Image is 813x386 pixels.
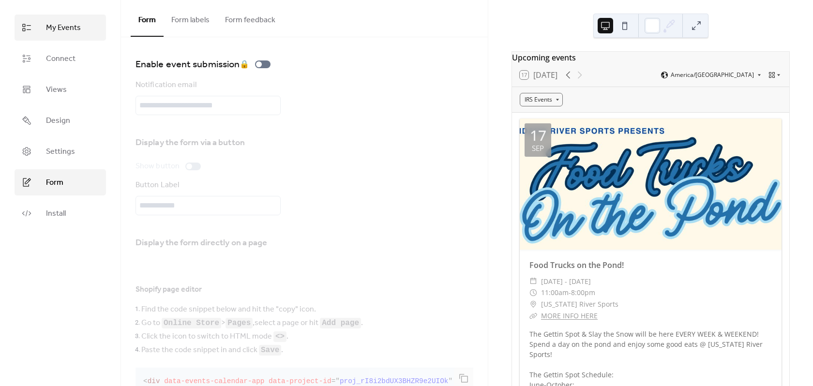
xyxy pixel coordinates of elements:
[15,45,106,72] a: Connect
[15,169,106,195] a: Form
[46,22,81,34] span: My Events
[671,72,754,78] span: America/[GEOGRAPHIC_DATA]
[569,287,571,298] span: -
[529,298,537,310] div: ​
[529,276,537,287] div: ​
[541,298,618,310] span: [US_STATE] River Sports
[46,53,75,65] span: Connect
[571,287,595,298] span: 8:00pm
[512,52,789,63] div: Upcoming events
[46,146,75,158] span: Settings
[46,208,66,220] span: Install
[530,128,546,143] div: 17
[15,76,106,103] a: Views
[541,287,569,298] span: 11:00am
[529,310,537,322] div: ​
[541,276,591,287] span: [DATE] - [DATE]
[529,260,624,270] a: Food Trucks on the Pond!
[15,200,106,226] a: Install
[46,84,67,96] span: Views
[46,177,63,189] span: Form
[15,107,106,134] a: Design
[15,15,106,41] a: My Events
[15,138,106,164] a: Settings
[541,311,598,320] a: MORE INFO HERE
[532,145,544,152] div: Sep
[529,287,537,298] div: ​
[46,115,70,127] span: Design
